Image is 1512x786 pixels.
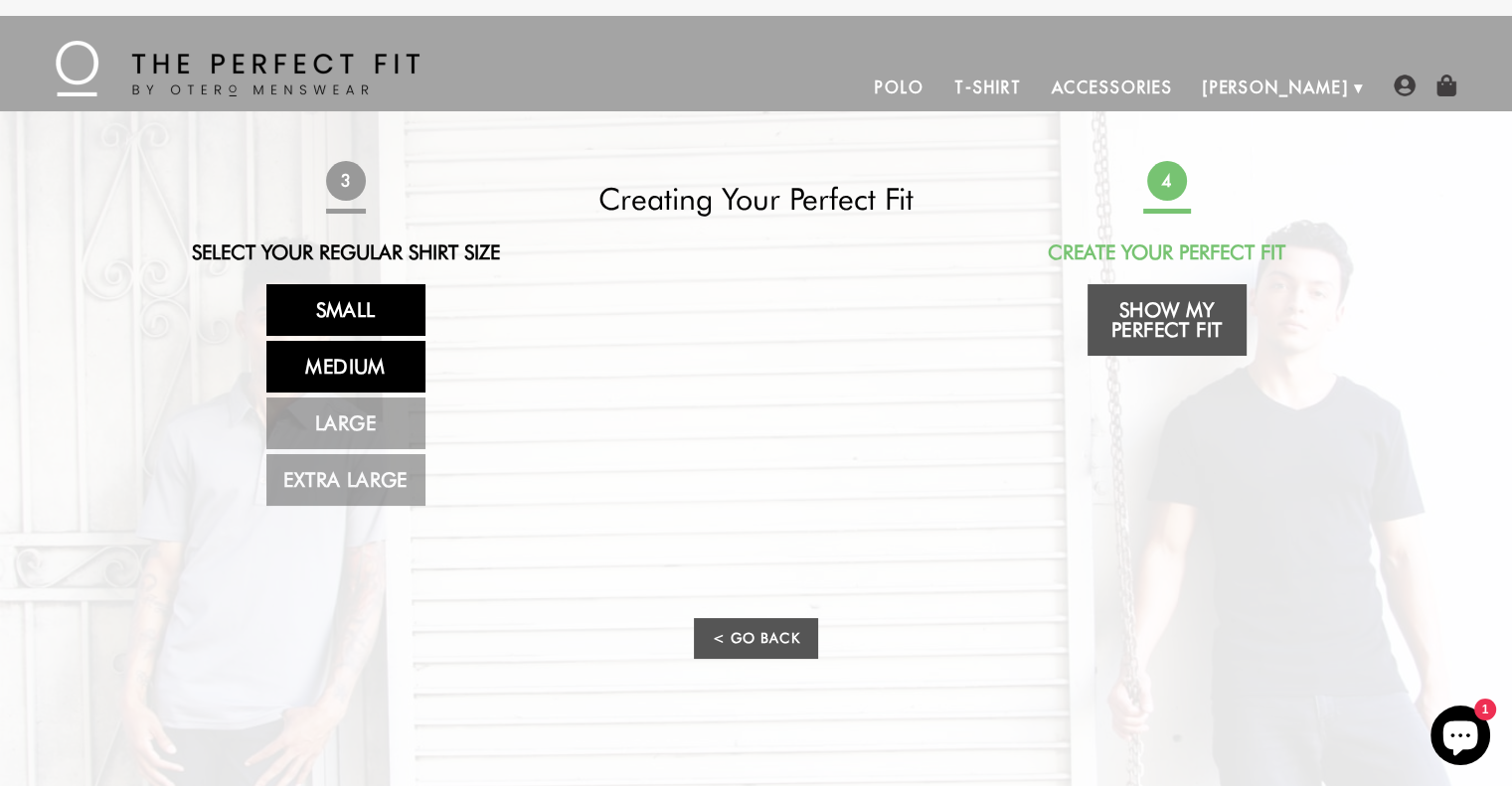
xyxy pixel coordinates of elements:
[1036,64,1187,111] a: Accessories
[325,161,365,201] span: 3
[1188,64,1364,111] a: [PERSON_NAME]
[1425,706,1496,770] inbox-online-store-chat: Shopify online store chat
[266,397,425,449] a: Large
[694,618,817,659] a: < Go Back
[581,181,932,217] h2: Creating Your Perfect Fit
[1146,161,1186,201] span: 4
[56,41,420,96] img: The Perfect Fit - by Otero Menswear - Logo
[860,64,939,111] a: Polo
[939,64,1036,111] a: T-Shirt
[1435,75,1457,96] img: shopping-bag-icon.png
[1394,75,1416,96] img: user-account-icon.png
[266,454,425,506] a: Extra Large
[1088,284,1247,356] a: Show My Perfect Fit
[266,341,425,393] a: Medium
[266,284,425,336] a: Small
[991,240,1343,264] h2: Create Your Perfect Fit
[170,240,522,264] h2: Select Your Regular Shirt Size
